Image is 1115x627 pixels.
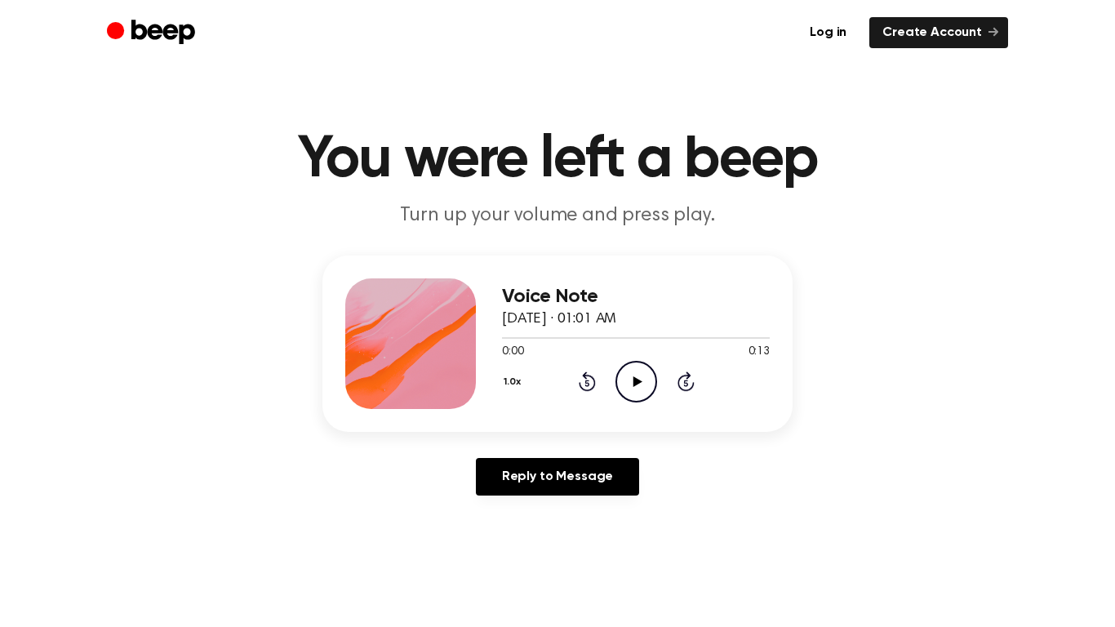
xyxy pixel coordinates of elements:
button: 1.0x [502,368,527,396]
a: Create Account [869,17,1008,48]
p: Turn up your volume and press play. [244,202,871,229]
a: Beep [107,17,199,49]
h1: You were left a beep [140,131,975,189]
span: [DATE] · 01:01 AM [502,312,616,327]
h3: Voice Note [502,286,770,308]
a: Reply to Message [476,458,639,496]
a: Log in [797,17,860,48]
span: 0:13 [749,344,770,361]
span: 0:00 [502,344,523,361]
